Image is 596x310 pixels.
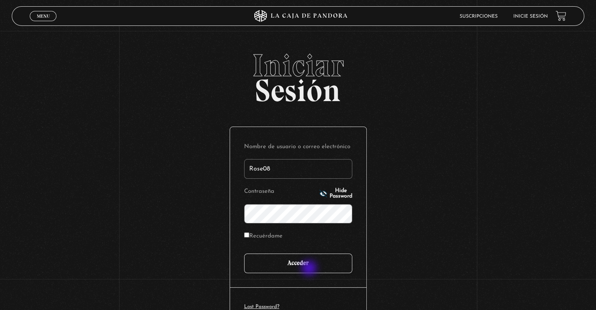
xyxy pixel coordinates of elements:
input: Acceder [244,254,352,273]
button: Hide Password [319,188,352,199]
label: Contraseña [244,186,317,198]
label: Nombre de usuario o correo electrónico [244,141,352,153]
a: Lost Password? [244,304,279,309]
span: Iniciar [12,50,584,81]
span: Cerrar [34,20,53,26]
label: Recuérdame [244,230,283,243]
input: Recuérdame [244,232,249,237]
a: Inicie sesión [513,14,548,19]
h2: Sesión [12,50,584,100]
span: Menu [37,14,50,18]
a: Suscripciones [460,14,498,19]
a: View your shopping cart [556,11,566,21]
span: Hide Password [330,188,352,199]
